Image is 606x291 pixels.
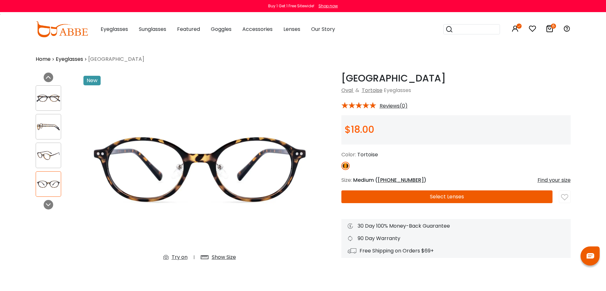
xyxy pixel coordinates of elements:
div: 90 Day Warranty [348,235,564,242]
a: Shop now [315,3,338,9]
span: Medium ( ) [353,176,426,184]
img: like [561,194,568,201]
span: Eyeglasses [101,25,128,33]
div: 30 Day 100% Money-Back Guarantee [348,222,564,230]
span: Reviews(0) [380,103,408,109]
a: 6 [546,26,553,33]
span: Our Story [311,25,335,33]
h1: [GEOGRAPHIC_DATA] [341,73,571,84]
div: New [83,76,101,85]
a: Eyeglasses [56,55,83,63]
span: Eyeglasses [384,87,411,94]
span: Color: [341,151,356,158]
img: Manchester Tortoise TR Eyeglasses , NosePads Frames from ABBE Glasses [83,73,316,266]
span: Featured [177,25,200,33]
img: Manchester Tortoise TR Eyeglasses , NosePads Frames from ABBE Glasses [36,121,61,133]
img: Manchester Tortoise TR Eyeglasses , NosePads Frames from ABBE Glasses [36,149,61,162]
span: Goggles [211,25,232,33]
span: [PHONE_NUMBER] [378,176,424,184]
span: Accessories [242,25,273,33]
img: abbeglasses.com [36,21,88,37]
span: [GEOGRAPHIC_DATA] [88,55,144,63]
div: Shop now [318,3,338,9]
button: Select Lenses [341,190,553,203]
div: Buy 1 Get 1 Free Sitewide! [268,3,314,9]
span: $18.00 [345,123,374,136]
div: Show Size [212,253,236,261]
div: Find your size [538,176,571,184]
span: & [354,87,360,94]
i: 6 [551,24,556,29]
div: Free Shipping on Orders $69+ [348,247,564,255]
img: chat [587,253,594,259]
span: Lenses [283,25,300,33]
img: Manchester Tortoise TR Eyeglasses , NosePads Frames from ABBE Glasses [36,92,61,104]
a: Home [36,55,51,63]
a: Tortoise [362,87,382,94]
span: Tortoise [357,151,378,158]
div: Try on [172,253,188,261]
a: Oval [341,87,353,94]
img: Manchester Tortoise TR Eyeglasses , NosePads Frames from ABBE Glasses [36,178,61,190]
span: Size: [341,176,352,184]
span: Sunglasses [139,25,166,33]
